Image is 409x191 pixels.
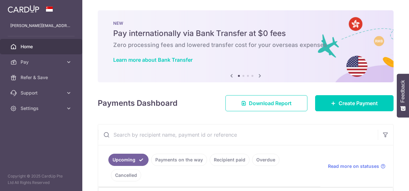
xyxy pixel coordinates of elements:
a: Learn more about Bank Transfer [113,57,193,63]
input: Search by recipient name, payment id or reference [98,124,378,145]
span: Read more on statuses [328,163,379,169]
span: Create Payment [339,99,378,107]
a: Create Payment [315,95,394,111]
a: Overdue [252,154,279,166]
span: Download Report [249,99,292,107]
span: Feedback [400,80,406,103]
p: NEW [113,21,378,26]
span: Home [21,43,63,50]
a: Read more on statuses [328,163,386,169]
a: Payments on the way [151,154,207,166]
h6: Zero processing fees and lowered transfer cost for your overseas expenses [113,41,378,49]
span: Refer & Save [21,74,63,81]
h4: Payments Dashboard [98,97,177,109]
a: Upcoming [108,154,149,166]
a: Recipient paid [210,154,250,166]
span: Settings [21,105,63,112]
span: Pay [21,59,63,65]
img: Bank transfer banner [98,10,394,82]
img: CardUp [8,5,39,13]
a: Cancelled [111,169,141,181]
a: Download Report [225,95,307,111]
p: [PERSON_NAME][EMAIL_ADDRESS][DOMAIN_NAME] [10,23,72,29]
button: Feedback - Show survey [397,74,409,117]
h5: Pay internationally via Bank Transfer at $0 fees [113,28,378,39]
span: Support [21,90,63,96]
